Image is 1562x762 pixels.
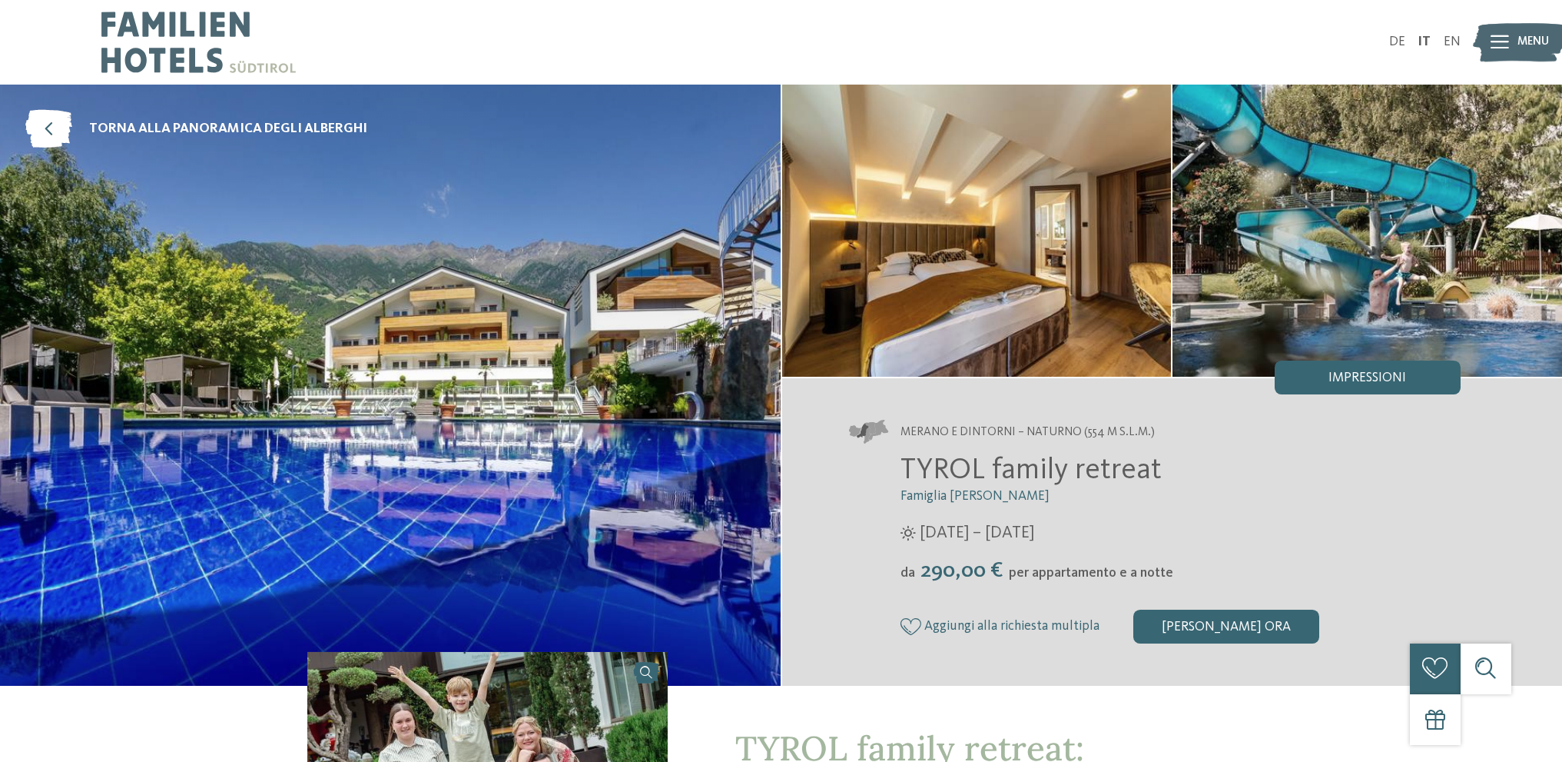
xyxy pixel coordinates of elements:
[917,560,1007,582] span: 290,00 €
[1418,35,1431,48] a: IT
[1517,34,1549,51] span: Menu
[900,456,1162,485] span: TYROL family retreat
[1133,610,1319,644] div: [PERSON_NAME] ora
[25,110,367,148] a: torna alla panoramica degli alberghi
[1328,371,1406,385] span: Impressioni
[1444,35,1461,48] a: EN
[1389,35,1405,48] a: DE
[1172,85,1562,377] img: Un family hotel a Naturno di gran classe
[900,424,1155,441] span: Merano e dintorni – Naturno (554 m s.l.m.)
[89,120,367,139] span: torna alla panoramica degli alberghi
[900,526,916,541] i: Orari d'apertura estate
[900,567,915,580] span: da
[782,85,1172,377] img: Un family hotel a Naturno di gran classe
[900,490,1050,503] span: Famiglia [PERSON_NAME]
[920,521,1034,545] span: [DATE] – [DATE]
[924,619,1099,634] span: Aggiungi alla richiesta multipla
[1009,567,1173,580] span: per appartamento e a notte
